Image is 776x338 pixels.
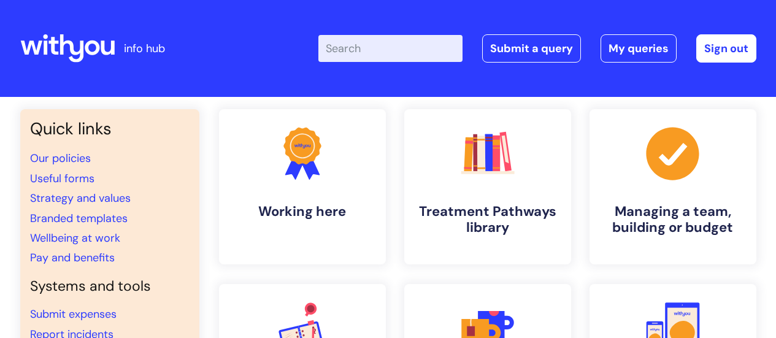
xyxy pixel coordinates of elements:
div: | - [318,34,756,63]
a: Branded templates [30,211,128,226]
a: Strategy and values [30,191,131,205]
h4: Managing a team, building or budget [599,204,747,236]
a: Useful forms [30,171,94,186]
a: Sign out [696,34,756,63]
h4: Working here [229,204,376,220]
a: Submit expenses [30,307,117,321]
a: Wellbeing at work [30,231,120,245]
h4: Treatment Pathways library [414,204,561,236]
a: Managing a team, building or budget [590,109,756,264]
h3: Quick links [30,119,190,139]
h4: Systems and tools [30,278,190,295]
p: info hub [124,39,165,58]
a: Our policies [30,151,91,166]
a: Pay and benefits [30,250,115,265]
a: Working here [219,109,386,264]
a: My queries [601,34,677,63]
input: Search [318,35,463,62]
a: Treatment Pathways library [404,109,571,264]
a: Submit a query [482,34,581,63]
